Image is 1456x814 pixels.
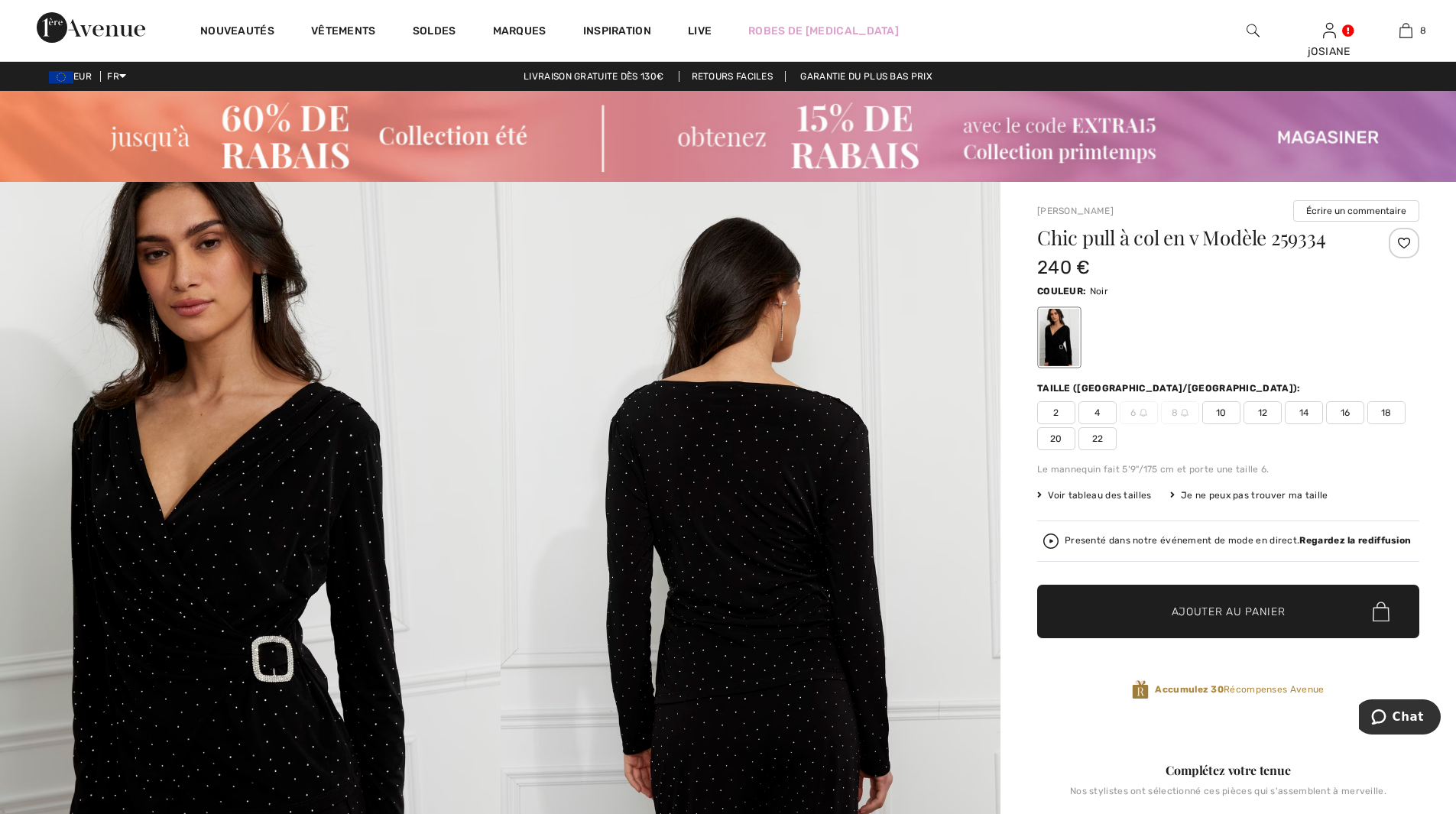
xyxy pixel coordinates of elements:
span: 12 [1244,401,1282,424]
img: 1ère Avenue [37,12,145,43]
span: 10 [1202,401,1240,424]
div: Noir [1039,309,1079,366]
span: 240 € [1037,257,1091,278]
strong: Accumulez 30 [1155,684,1224,695]
a: Robes de [MEDICAL_DATA] [748,23,899,39]
h1: Chic pull à col en v Modèle 259334 [1037,228,1356,248]
a: [PERSON_NAME] [1037,206,1114,216]
button: Ajouter au panier [1037,585,1419,638]
span: 8 [1161,401,1199,424]
img: Euro [49,71,73,83]
div: Le mannequin fait 5'9"/175 cm et porte une taille 6. [1037,462,1419,476]
a: 8 [1368,21,1443,40]
div: Complétez votre tenue [1037,761,1419,780]
span: Inspiration [583,24,651,41]
span: 8 [1420,24,1426,37]
a: Nouveautés [200,24,274,41]
a: Live [688,23,712,39]
div: Taille ([GEOGRAPHIC_DATA]/[GEOGRAPHIC_DATA]): [1037,381,1304,395]
a: Marques [493,24,546,41]
span: 14 [1285,401,1323,424]
button: Écrire un commentaire [1293,200,1419,222]
span: 18 [1367,401,1406,424]
a: Soldes [413,24,456,41]
img: ring-m.svg [1140,409,1147,417]
div: Je ne peux pas trouver ma taille [1170,488,1328,502]
span: Couleur: [1037,286,1086,297]
img: Bag.svg [1373,602,1390,621]
span: FR [107,71,126,82]
span: EUR [49,71,98,82]
span: 6 [1120,401,1158,424]
div: jOSIANE [1292,44,1367,60]
span: Ajouter au panier [1172,604,1286,620]
img: Regardez la rediffusion [1043,533,1059,549]
span: 2 [1037,401,1075,424]
img: Mon panier [1399,21,1412,40]
span: Voir tableau des tailles [1037,488,1152,502]
strong: Regardez la rediffusion [1299,535,1411,546]
span: 16 [1326,401,1364,424]
img: ring-m.svg [1181,409,1188,417]
div: Presenté dans notre événement de mode en direct. [1065,536,1411,546]
span: 20 [1037,427,1075,450]
a: Livraison gratuite dès 130€ [511,71,676,82]
span: Noir [1090,286,1108,297]
span: 22 [1078,427,1117,450]
a: Retours faciles [679,71,786,82]
a: Vêtements [311,24,376,41]
iframe: Ouvre un widget dans lequel vous pouvez chatter avec l’un de nos agents [1359,699,1441,738]
img: Récompenses Avenue [1132,679,1149,700]
span: 4 [1078,401,1117,424]
span: Récompenses Avenue [1155,683,1324,696]
img: recherche [1247,21,1260,40]
a: Se connecter [1323,23,1336,37]
img: Mes infos [1323,21,1336,40]
div: Nos stylistes ont sélectionné ces pièces qui s'assemblent à merveille. [1037,786,1419,809]
a: Garantie du plus bas prix [788,71,945,82]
